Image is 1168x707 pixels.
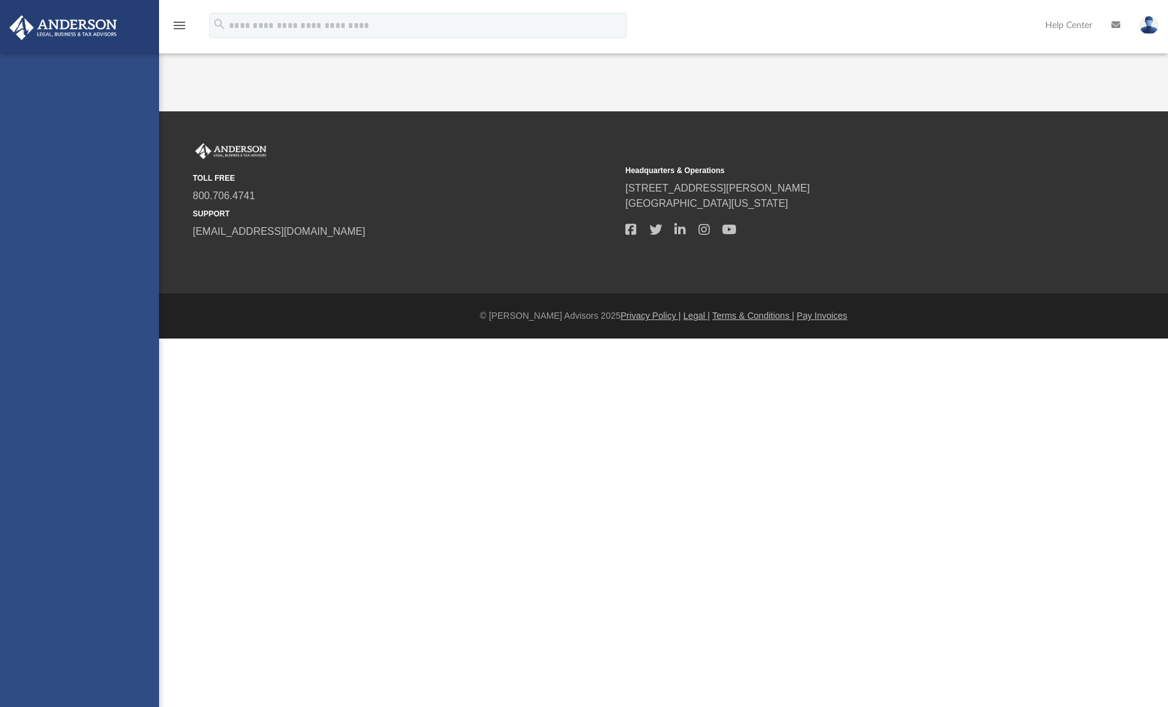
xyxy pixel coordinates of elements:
[1139,16,1158,34] img: User Pic
[6,15,121,40] img: Anderson Advisors Platinum Portal
[172,24,187,33] a: menu
[683,311,710,321] a: Legal |
[172,18,187,33] i: menu
[193,208,616,220] small: SUPPORT
[193,226,365,237] a: [EMAIL_ADDRESS][DOMAIN_NAME]
[625,165,1049,176] small: Headquarters & Operations
[713,311,795,321] a: Terms & Conditions |
[193,143,269,160] img: Anderson Advisors Platinum Portal
[212,17,226,31] i: search
[193,190,255,201] a: 800.706.4741
[625,183,810,193] a: [STREET_ADDRESS][PERSON_NAME]
[193,172,616,184] small: TOLL FREE
[796,311,847,321] a: Pay Invoices
[621,311,681,321] a: Privacy Policy |
[159,309,1168,323] div: © [PERSON_NAME] Advisors 2025
[625,198,788,209] a: [GEOGRAPHIC_DATA][US_STATE]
